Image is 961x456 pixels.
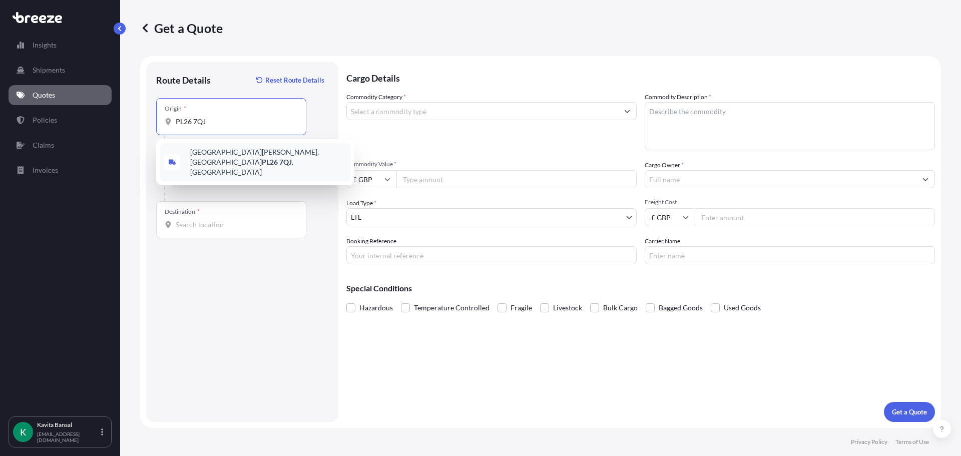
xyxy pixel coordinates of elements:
[511,300,532,315] span: Fragile
[346,160,637,168] span: Commodity Value
[645,198,935,206] span: Freight Cost
[346,62,935,92] p: Cargo Details
[20,427,26,437] span: K
[346,198,376,208] span: Load Type
[346,246,637,264] input: Your internal reference
[165,105,186,113] div: Origin
[414,300,490,315] span: Temperature Controlled
[140,20,223,36] p: Get a Quote
[33,65,65,75] p: Shipments
[33,165,58,175] p: Invoices
[33,140,54,150] p: Claims
[346,284,935,292] p: Special Conditions
[553,300,582,315] span: Livestock
[165,208,200,216] div: Destination
[156,139,354,185] div: Show suggestions
[156,74,211,86] p: Route Details
[262,158,292,166] b: PL26 7QJ
[695,208,935,226] input: Enter amount
[645,246,935,264] input: Enter name
[33,90,55,100] p: Quotes
[659,300,703,315] span: Bagged Goods
[892,407,927,417] p: Get a Quote
[396,170,637,188] input: Type amount
[645,236,680,246] label: Carrier Name
[176,117,294,127] input: Origin
[347,102,618,120] input: Select a commodity type
[346,92,406,102] label: Commodity Category
[265,75,324,85] p: Reset Route Details
[916,170,934,188] button: Show suggestions
[618,102,636,120] button: Show suggestions
[176,220,294,230] input: Destination
[37,431,99,443] p: [EMAIL_ADDRESS][DOMAIN_NAME]
[33,40,57,50] p: Insights
[37,421,99,429] p: Kavita Bansal
[851,438,887,446] p: Privacy Policy
[351,212,361,222] span: LTL
[190,147,346,177] span: [GEOGRAPHIC_DATA][PERSON_NAME], [GEOGRAPHIC_DATA] , [GEOGRAPHIC_DATA]
[895,438,929,446] p: Terms of Use
[603,300,638,315] span: Bulk Cargo
[645,92,711,102] label: Commodity Description
[645,170,916,188] input: Full name
[346,236,396,246] label: Booking Reference
[645,160,684,170] label: Cargo Owner
[33,115,57,125] p: Policies
[724,300,761,315] span: Used Goods
[359,300,393,315] span: Hazardous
